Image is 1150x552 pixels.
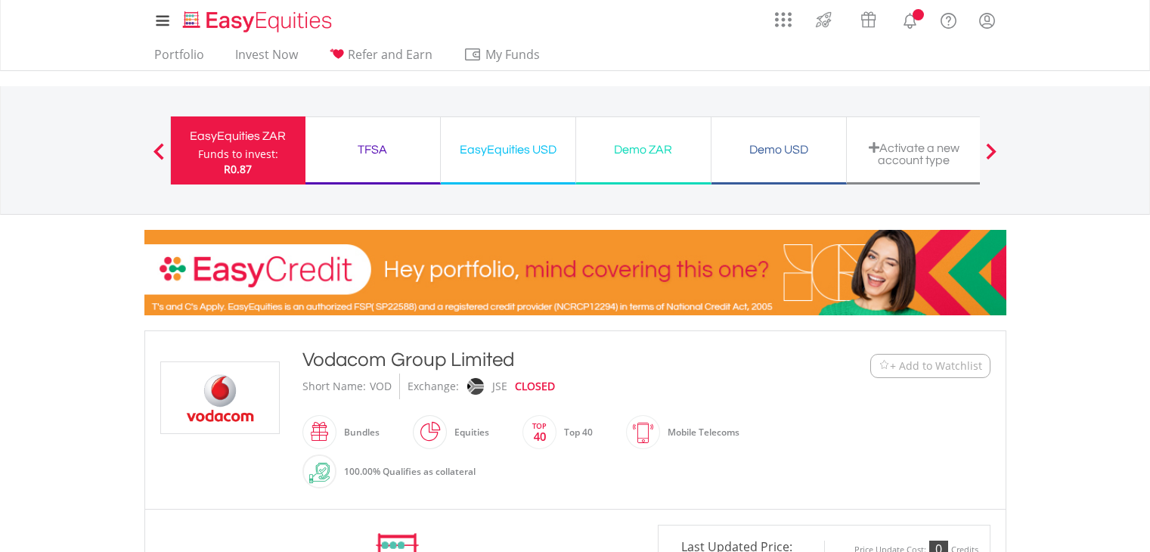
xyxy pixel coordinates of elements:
[463,45,563,64] span: My Funds
[846,4,891,32] a: Vouchers
[721,139,837,160] div: Demo USD
[198,147,278,162] div: Funds to invest:
[224,162,252,176] span: R0.87
[177,4,338,34] a: Home page
[447,414,489,451] div: Equities
[856,8,881,32] img: vouchers-v2.svg
[811,8,836,32] img: thrive-v2.svg
[309,463,330,483] img: collateral-qualifying-green.svg
[302,346,777,374] div: Vodacom Group Limited
[180,126,296,147] div: EasyEquities ZAR
[450,139,566,160] div: EasyEquities USD
[344,465,476,478] span: 100.00% Qualifies as collateral
[148,47,210,70] a: Portfolio
[492,374,507,399] div: JSE
[775,11,792,28] img: grid-menu-icon.svg
[856,141,972,166] div: Activate a new account type
[408,374,459,399] div: Exchange:
[315,139,431,160] div: TFSA
[660,414,739,451] div: Mobile Telecoms
[144,230,1006,315] img: EasyCredit Promotion Banner
[180,9,338,34] img: EasyEquities_Logo.png
[891,4,929,34] a: Notifications
[968,4,1006,37] a: My Profile
[323,47,439,70] a: Refer and Earn
[336,414,380,451] div: Bundles
[348,46,432,63] span: Refer and Earn
[585,139,702,160] div: Demo ZAR
[515,374,555,399] div: CLOSED
[556,414,593,451] div: Top 40
[229,47,304,70] a: Invest Now
[370,374,392,399] div: VOD
[467,378,483,395] img: jse.png
[163,362,277,433] img: EQU.ZA.VOD.png
[929,4,968,34] a: FAQ's and Support
[870,354,990,378] button: Watchlist + Add to Watchlist
[879,360,890,371] img: Watchlist
[890,358,982,374] span: + Add to Watchlist
[765,4,801,28] a: AppsGrid
[302,374,366,399] div: Short Name:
